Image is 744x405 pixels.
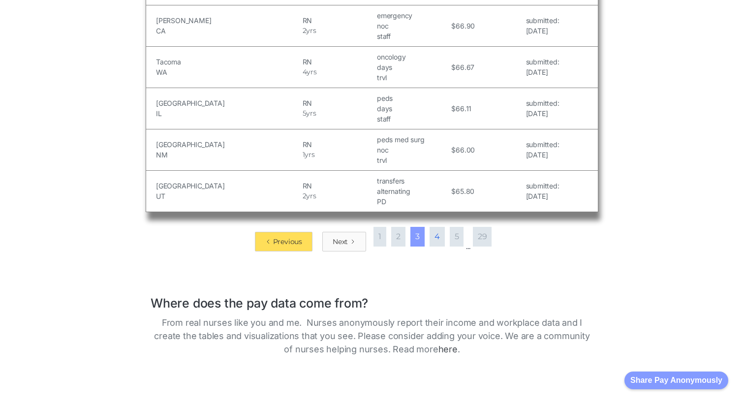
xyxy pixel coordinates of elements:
h5: yrs [306,26,316,36]
a: submitted:[DATE] [526,57,559,77]
h5: $ [451,186,456,196]
h5: submitted: [526,15,559,26]
h5: RN [303,98,374,108]
a: Previous Page [255,232,312,251]
h5: trvl [377,155,449,165]
h5: trvl [377,72,449,83]
h5: 66.11 [456,103,471,114]
h5: 2 [303,26,307,36]
h5: 4 [303,67,307,77]
h5: [DATE] [526,26,559,36]
h5: [GEOGRAPHIC_DATA] [156,139,300,150]
h5: days [377,103,449,114]
h5: WA [156,67,300,77]
h5: staff [377,31,449,41]
h5: $ [451,145,456,155]
div: List [146,222,598,251]
h5: peds [377,93,449,103]
div: Next [333,237,348,247]
h5: RN [303,15,374,26]
h5: IL [156,108,300,119]
h5: 66.67 [456,62,474,72]
h5: days [377,62,449,72]
p: From real nurses like you and me. Nurses anonymously report their income and workplace data and I... [151,316,593,356]
h5: RN [303,181,374,191]
h5: UT [156,191,300,201]
a: 4 [430,227,445,247]
h5: emergency [377,10,449,21]
h5: [GEOGRAPHIC_DATA] [156,98,300,108]
h5: [DATE] [526,150,559,160]
a: 1 [373,227,386,247]
h5: noc [377,145,449,155]
button: Share Pay Anonymously [624,372,728,389]
h5: CA [156,26,300,36]
h5: [DATE] [526,108,559,119]
h5: $ [451,21,456,31]
h5: [PERSON_NAME] [156,15,300,26]
a: 2 [391,227,405,247]
a: submitted:[DATE] [526,98,559,119]
h5: noc [377,21,449,31]
h5: 66.00 [456,145,475,155]
a: here [438,344,458,354]
h5: [GEOGRAPHIC_DATA] [156,181,300,191]
h5: yrs [306,191,316,201]
h5: NM [156,150,300,160]
h5: [DATE] [526,191,559,201]
a: submitted:[DATE] [526,181,559,201]
h5: submitted: [526,139,559,150]
div: ... [466,242,470,251]
h5: submitted: [526,181,559,191]
h5: staff [377,114,449,124]
h5: peds med surg [377,134,449,145]
h5: RN [303,57,374,67]
h5: yrs [307,67,316,77]
h5: transfers [377,176,449,186]
h5: yrs [305,150,314,160]
a: 5 [450,227,464,247]
a: Next Page [322,232,366,251]
a: submitted:[DATE] [526,15,559,36]
div: Previous [273,237,302,247]
h5: 5 [303,108,307,119]
a: 29 [473,227,492,247]
h5: yrs [306,108,316,119]
h5: submitted: [526,98,559,108]
a: 3 [410,227,425,247]
h1: Where does the pay data come from? [151,286,593,311]
h5: alternating [377,186,449,196]
h5: submitted: [526,57,559,67]
h5: 66.90 [456,21,475,31]
h5: 65.80 [456,186,474,196]
a: submitted:[DATE] [526,139,559,160]
h5: PD [377,196,449,207]
h5: 1 [303,150,305,160]
h5: [DATE] [526,67,559,77]
h5: $ [451,62,456,72]
h5: RN [303,139,374,150]
h5: Tacoma [156,57,300,67]
h5: 2 [303,191,307,201]
h5: oncology [377,52,449,62]
h5: $ [451,103,456,114]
